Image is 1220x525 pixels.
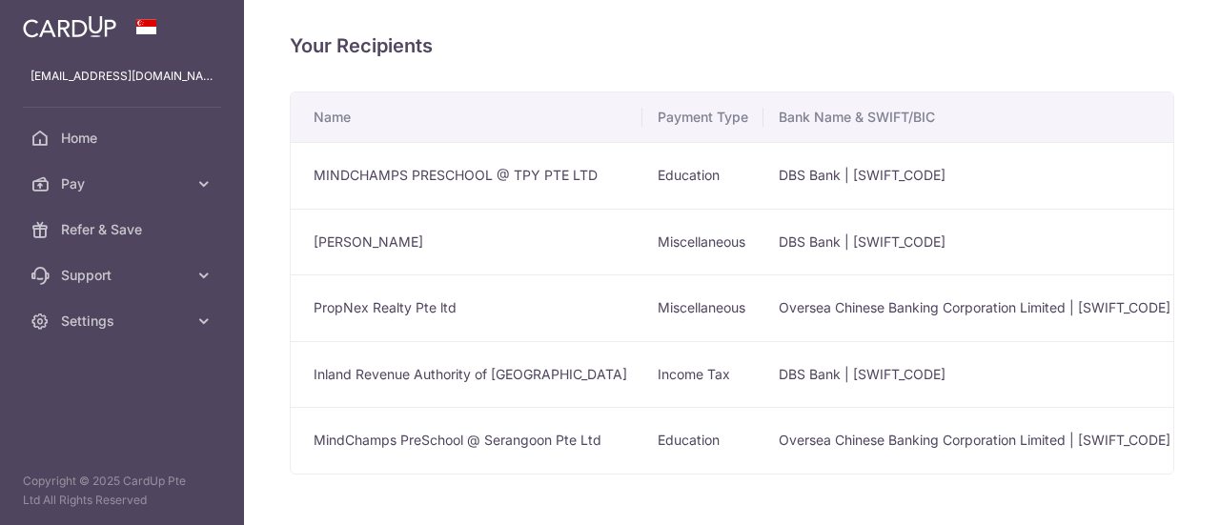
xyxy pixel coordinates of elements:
span: Settings [61,312,187,331]
td: Oversea Chinese Banking Corporation Limited | [SWIFT_CODE] [763,274,1186,341]
h4: Your Recipients [290,30,1174,61]
td: PropNex Realty Pte ltd [291,274,642,341]
td: DBS Bank | [SWIFT_CODE] [763,209,1186,275]
td: DBS Bank | [SWIFT_CODE] [763,341,1186,408]
th: Payment Type [642,92,763,142]
iframe: Opens a widget where you can find more information [1098,468,1201,515]
span: Support [61,266,187,285]
td: Education [642,142,763,209]
td: MINDCHAMPS PRESCHOOL @ TPY PTE LTD [291,142,642,209]
th: Bank Name & SWIFT/BIC [763,92,1186,142]
td: MindChamps PreSchool @ Serangoon Pte Ltd [291,407,642,474]
td: Oversea Chinese Banking Corporation Limited | [SWIFT_CODE] [763,407,1186,474]
p: [EMAIL_ADDRESS][DOMAIN_NAME] [30,67,213,86]
td: Education [642,407,763,474]
img: CardUp [23,15,116,38]
td: Miscellaneous [642,209,763,275]
td: Income Tax [642,341,763,408]
td: Inland Revenue Authority of [GEOGRAPHIC_DATA] [291,341,642,408]
span: Refer & Save [61,220,187,239]
span: Pay [61,174,187,193]
td: DBS Bank | [SWIFT_CODE] [763,142,1186,209]
span: Home [61,129,187,148]
td: Miscellaneous [642,274,763,341]
td: [PERSON_NAME] [291,209,642,275]
th: Name [291,92,642,142]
